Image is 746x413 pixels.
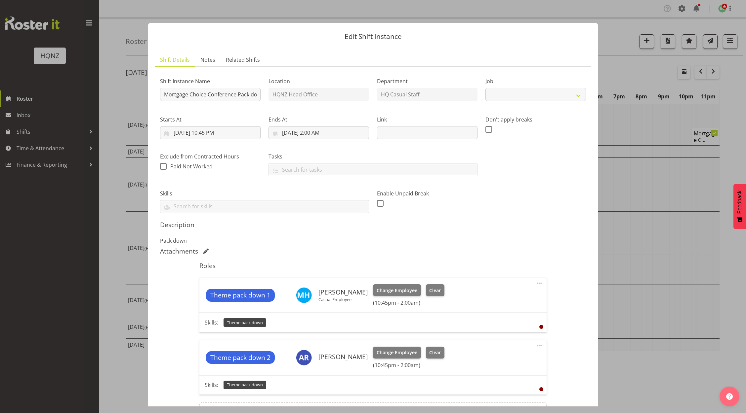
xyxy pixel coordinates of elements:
[318,353,368,361] h6: [PERSON_NAME]
[485,116,586,123] label: Don't apply breaks
[160,247,198,255] h5: Attachments
[377,116,477,123] label: Link
[205,381,218,389] p: Skills:
[373,284,421,296] button: Change Employee
[485,77,586,85] label: Job
[377,287,417,294] span: Change Employee
[269,126,369,139] input: Click to select...
[539,387,543,391] div: User is clocked out
[227,382,263,388] span: Theme pack down
[160,88,261,101] input: Shift Instance Name
[205,319,218,327] p: Skills:
[429,349,441,356] span: Clear
[199,262,546,270] h5: Roles
[269,164,477,175] input: Search for tasks
[426,284,445,296] button: Clear
[429,287,441,294] span: Clear
[226,56,260,64] span: Related Shifts
[210,353,270,362] span: Theme pack down 2
[373,299,444,306] h6: (10:45pm - 2:00am)
[377,77,477,85] label: Department
[160,116,261,123] label: Starts At
[160,153,261,160] label: Exclude from Contracted Hours
[155,33,591,40] p: Edit Shift Instance
[373,362,444,368] h6: (10:45pm - 2:00am)
[373,347,421,359] button: Change Employee
[160,126,261,139] input: Click to select...
[170,163,213,170] span: Paid Not Worked
[269,116,369,123] label: Ends At
[160,56,190,64] span: Shift Details
[210,291,270,300] span: Theme pack down 1
[296,350,312,365] img: alex-romanytchev10814.jpg
[296,287,312,303] img: mark-haysmith11191.jpg
[726,393,733,400] img: help-xxl-2.png
[227,320,263,326] span: Theme pack down
[737,190,743,214] span: Feedback
[539,325,543,329] div: User is clocked out
[377,349,417,356] span: Change Employee
[160,221,586,229] h5: Description
[318,297,368,302] p: Casual Employee
[269,77,369,85] label: Location
[318,289,368,296] h6: [PERSON_NAME]
[160,77,261,85] label: Shift Instance Name
[269,153,477,160] label: Tasks
[160,189,369,197] label: Skills
[200,56,215,64] span: Notes
[160,237,586,245] p: Pack down
[377,189,477,197] label: Enable Unpaid Break
[160,201,369,212] input: Search for skills
[733,184,746,229] button: Feedback - Show survey
[426,347,445,359] button: Clear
